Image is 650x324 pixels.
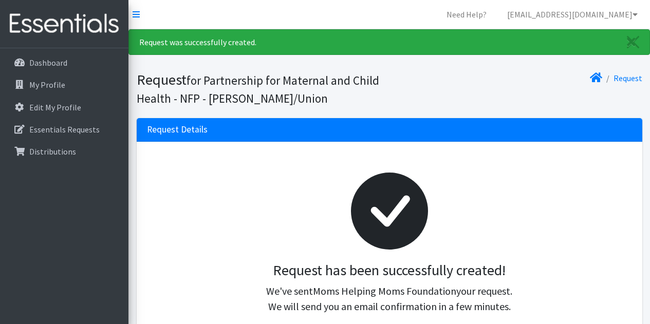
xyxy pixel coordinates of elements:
a: Distributions [4,141,124,162]
a: Essentials Requests [4,119,124,140]
a: [EMAIL_ADDRESS][DOMAIN_NAME] [499,4,646,25]
p: Dashboard [29,58,67,68]
h1: Request [137,71,386,106]
p: Distributions [29,146,76,157]
span: Moms Helping Moms Foundation [313,284,456,297]
p: We've sent your request. We will send you an email confirmation in a few minutes. [155,283,624,314]
a: Edit My Profile [4,97,124,118]
h3: Request has been successfully created! [155,262,624,279]
a: Request [614,73,642,83]
div: Request was successfully created. [128,29,650,55]
p: My Profile [29,80,65,90]
a: Close [617,30,649,54]
h3: Request Details [147,124,208,135]
a: My Profile [4,74,124,95]
p: Essentials Requests [29,124,100,135]
a: Dashboard [4,52,124,73]
img: HumanEssentials [4,7,124,41]
p: Edit My Profile [29,102,81,112]
small: for Partnership for Maternal and Child Health - NFP - [PERSON_NAME]/Union [137,73,379,106]
a: Need Help? [438,4,495,25]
